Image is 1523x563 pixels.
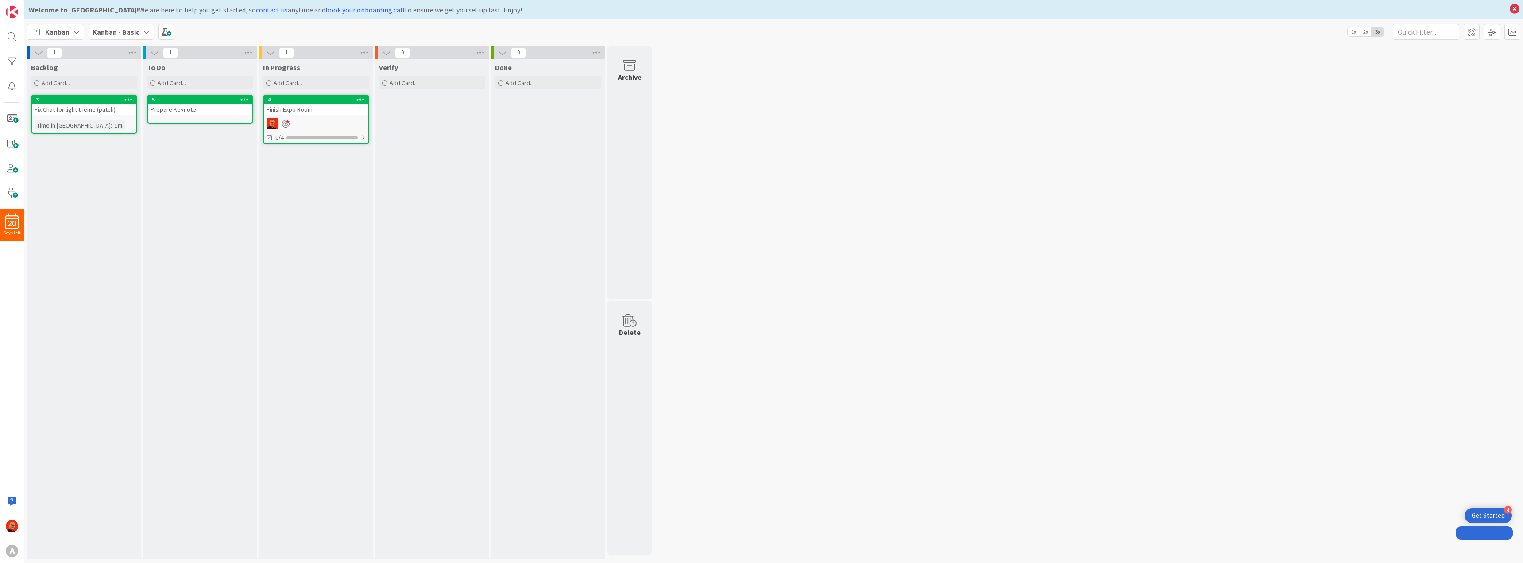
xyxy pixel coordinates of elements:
[148,96,252,115] div: 5Prepare Keynote
[1472,511,1505,520] div: Get Started
[1348,27,1360,36] span: 1x
[29,4,1505,15] div: We are here to help you get started, so anytime and to ensure we get you set up fast. Enjoy!
[163,47,178,58] span: 1
[112,120,125,130] div: 1m
[395,47,410,58] span: 0
[158,79,186,87] span: Add Card...
[93,27,139,36] b: Kanban - Basic
[29,5,139,14] b: Welcome to [GEOGRAPHIC_DATA]!
[263,95,369,144] a: 4Finish Expo RoomCP0/4
[618,72,642,82] div: Archive
[6,520,18,532] img: CP
[45,27,70,37] span: Kanban
[619,327,641,338] div: Delete
[268,97,368,103] div: 4
[32,96,136,115] div: 3Fix Chat for light theme (patch)
[1393,24,1459,40] input: Quick Filter...
[279,47,294,58] span: 1
[42,79,70,87] span: Add Card...
[152,97,252,103] div: 5
[31,95,137,134] a: 3Fix Chat for light theme (patch)Time in [GEOGRAPHIC_DATA]:1m
[390,79,418,87] span: Add Card...
[264,96,368,104] div: 4
[325,5,405,14] a: book your onboarding call
[511,47,526,58] span: 0
[32,104,136,115] div: Fix Chat for light theme (patch)
[32,96,136,104] div: 3
[6,6,18,18] img: Visit kanbanzone.com
[8,221,16,227] span: 20
[47,47,62,58] span: 1
[1504,506,1512,514] div: 4
[256,5,288,14] a: contact us
[506,79,534,87] span: Add Card...
[148,96,252,104] div: 5
[147,63,166,72] span: To Do
[1360,27,1372,36] span: 2x
[36,97,136,103] div: 3
[379,63,398,72] span: Verify
[111,120,112,130] span: :
[274,79,302,87] span: Add Card...
[148,104,252,115] div: Prepare Keynote
[263,63,300,72] span: In Progress
[147,95,253,124] a: 5Prepare Keynote
[31,63,58,72] span: Backlog
[267,118,278,129] img: CP
[1465,508,1512,523] div: Open Get Started checklist, remaining modules: 4
[275,133,284,142] span: 0/4
[1372,27,1384,36] span: 3x
[495,63,512,72] span: Done
[264,104,368,115] div: Finish Expo Room
[6,545,18,557] div: A
[35,120,111,130] div: Time in [GEOGRAPHIC_DATA]
[264,96,368,115] div: 4Finish Expo Room
[264,118,368,129] div: CP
